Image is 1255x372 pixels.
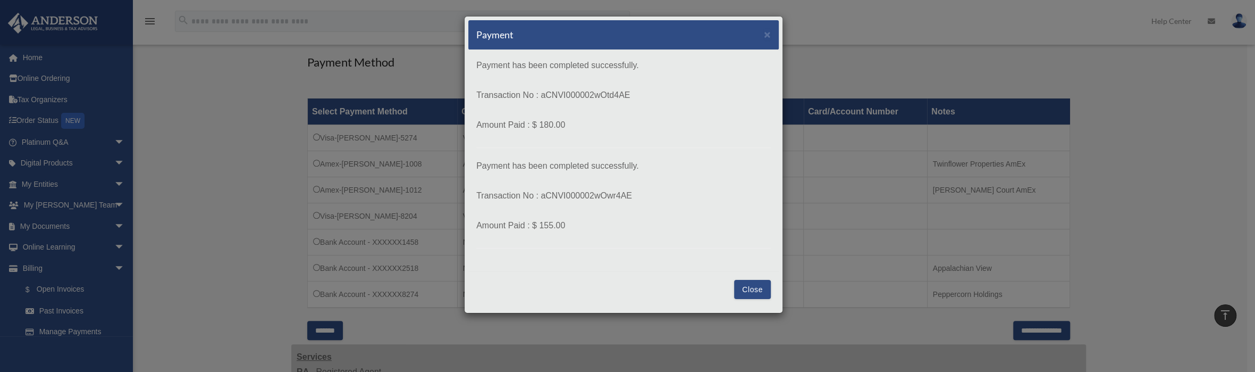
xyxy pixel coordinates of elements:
[476,58,771,73] p: Payment has been completed successfully.
[476,188,771,203] p: Transaction No : aCNVI000002wOwr4AE
[734,280,771,299] button: Close
[476,88,771,103] p: Transaction No : aCNVI000002wOtd4AE
[764,29,771,40] button: Close
[476,218,771,233] p: Amount Paid : $ 155.00
[476,118,771,133] p: Amount Paid : $ 180.00
[476,159,771,173] p: Payment has been completed successfully.
[476,28,513,42] h5: Payment
[764,28,771,40] span: ×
